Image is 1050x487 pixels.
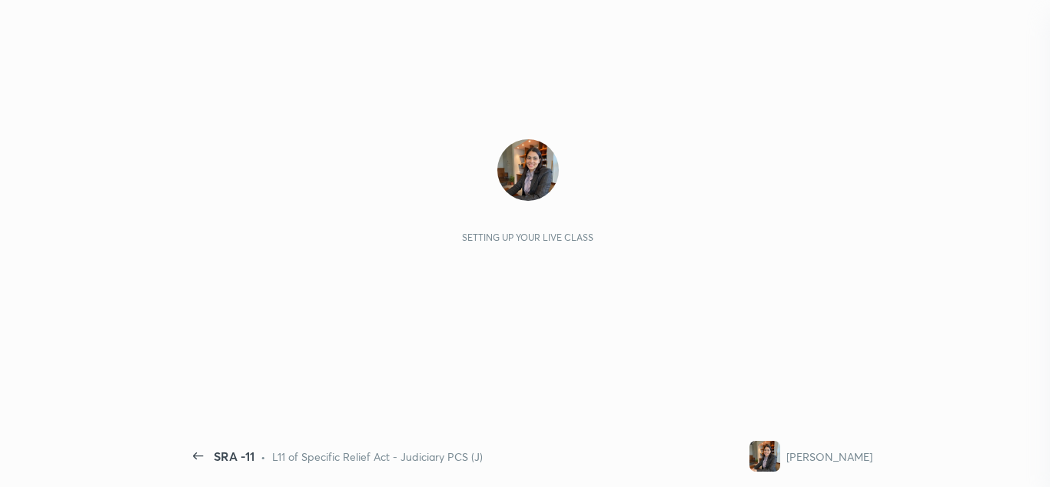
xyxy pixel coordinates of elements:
[214,447,254,465] div: SRA -11
[497,139,559,201] img: f8d22af1ab184ebab6c0401e38a227d9.jpg
[786,449,872,465] div: [PERSON_NAME]
[261,449,266,465] div: •
[462,232,593,243] div: Setting up your live class
[749,441,780,472] img: f8d22af1ab184ebab6c0401e38a227d9.jpg
[272,449,483,465] div: L11 of Specific Relief Act - Judiciary PCS (J)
